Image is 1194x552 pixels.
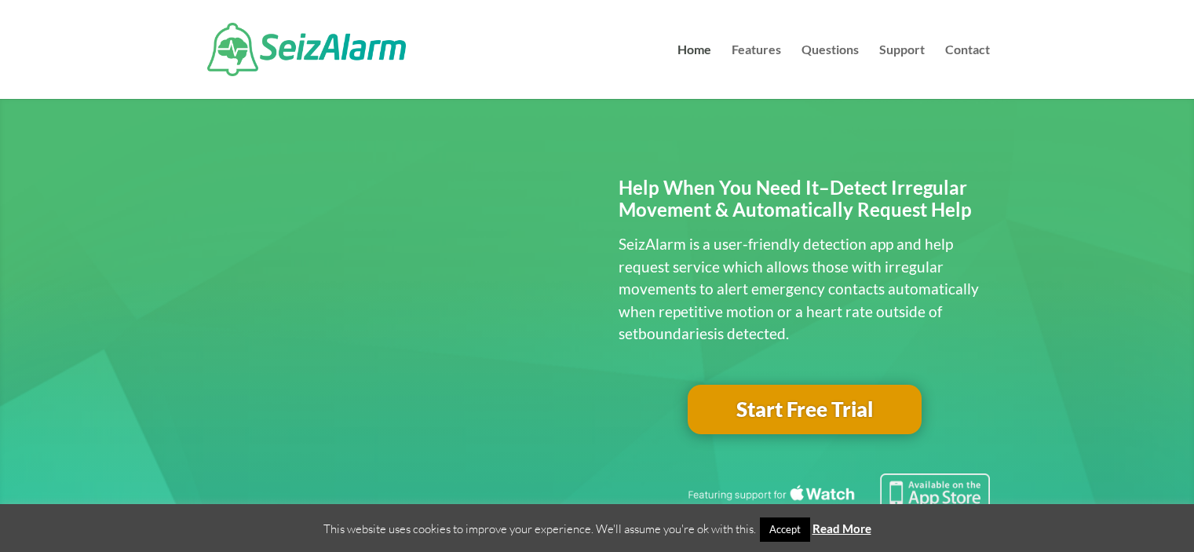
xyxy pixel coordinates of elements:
iframe: Help widget launcher [1054,491,1177,535]
a: Support [879,44,925,99]
span: This website uses cookies to improve your experience. We'll assume you're ok with this. [323,521,871,536]
a: Start Free Trial [688,385,922,435]
a: Accept [760,517,810,542]
img: SeizAlarm [207,23,406,76]
a: Read More [812,521,871,536]
a: Questions [801,44,859,99]
img: Seizure detection available in the Apple App Store. [685,473,990,513]
a: Features [732,44,781,99]
a: Contact [945,44,990,99]
span: boundaries [638,324,714,342]
a: Featuring seizure detection support for the Apple Watch [685,498,990,516]
h2: Help When You Need It–Detect Irregular Movement & Automatically Request Help [619,177,990,230]
p: SeizAlarm is a user-friendly detection app and help request service which allows those with irreg... [619,233,990,345]
a: Home [677,44,711,99]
